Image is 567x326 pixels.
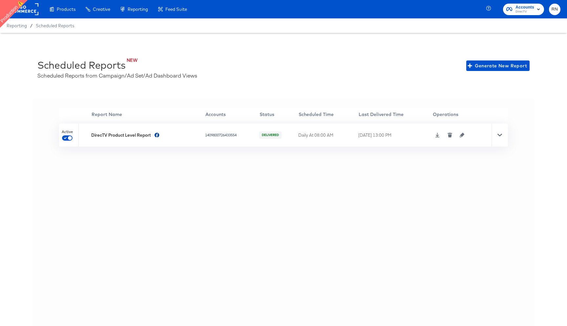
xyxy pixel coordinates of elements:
span: Feed Suite [165,7,187,12]
div: Daily At 08:00 AM [298,132,357,138]
div: DirecTV Product Level Report [91,132,151,138]
button: AccountsDirecTV [503,4,544,15]
div: 1409800726433554 [205,132,258,138]
button: Generate New Report [466,60,530,71]
th: Accounts [205,108,259,121]
div: Scheduled Reports [37,58,126,72]
div: Scheduled Reports from Campaign/Ad Set/Ad Dashboard Views [37,72,197,79]
span: Generate New Report [469,62,527,70]
button: RN [549,4,560,15]
span: Reporting [128,7,148,12]
span: RN [552,6,558,13]
span: DirecTV [515,9,534,14]
th: Scheduled Time [298,108,358,121]
span: Reporting [7,23,27,28]
div: NEW [49,57,137,63]
span: Accounts [515,4,534,11]
a: Scheduled Reports [36,23,74,28]
span: Creative [93,7,110,12]
span: / [27,23,36,28]
th: Last Delivered Time [358,108,433,121]
div: [DATE] 13:00 PM [358,132,431,138]
th: Operations [432,108,492,121]
div: Report Name [92,111,205,118]
span: Products [57,7,75,12]
div: Status [260,111,298,118]
span: DELIVERED [261,133,280,137]
div: Toggle Row Expanded [492,124,508,147]
span: Active [62,129,73,135]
